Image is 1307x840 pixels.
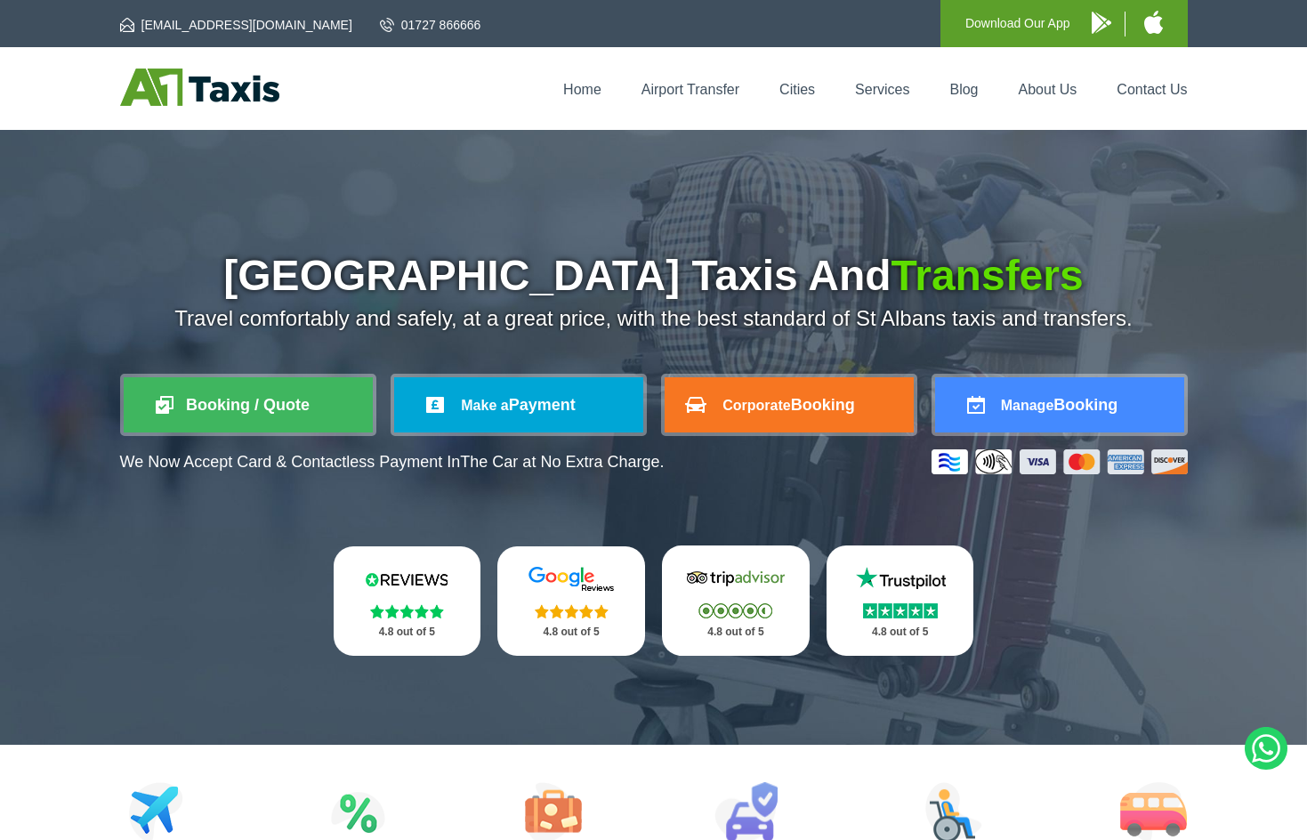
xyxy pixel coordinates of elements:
[1001,398,1054,413] span: Manage
[353,566,460,593] img: Reviews.io
[518,566,625,593] img: Google
[949,82,978,97] a: Blog
[847,565,954,592] img: Trustpilot
[892,252,1084,299] span: Transfers
[1019,82,1077,97] a: About Us
[722,398,790,413] span: Corporate
[563,82,601,97] a: Home
[935,377,1184,432] a: ManageBooking
[932,449,1188,474] img: Credit And Debit Cards
[120,254,1188,297] h1: [GEOGRAPHIC_DATA] Taxis And
[863,603,938,618] img: Stars
[120,306,1188,331] p: Travel comfortably and safely, at a great price, with the best standard of St Albans taxis and tr...
[120,69,279,106] img: A1 Taxis St Albans LTD
[124,377,373,432] a: Booking / Quote
[1117,82,1187,97] a: Contact Us
[682,565,789,592] img: Tripadvisor
[334,546,481,656] a: Reviews.io Stars 4.8 out of 5
[641,82,739,97] a: Airport Transfer
[535,604,609,618] img: Stars
[855,82,909,97] a: Services
[682,621,790,643] p: 4.8 out of 5
[517,621,625,643] p: 4.8 out of 5
[846,621,955,643] p: 4.8 out of 5
[353,621,462,643] p: 4.8 out of 5
[394,377,643,432] a: Make aPayment
[460,453,664,471] span: The Car at No Extra Charge.
[120,16,352,34] a: [EMAIL_ADDRESS][DOMAIN_NAME]
[120,453,665,472] p: We Now Accept Card & Contactless Payment In
[370,604,444,618] img: Stars
[827,545,974,656] a: Trustpilot Stars 4.8 out of 5
[380,16,481,34] a: 01727 866666
[497,546,645,656] a: Google Stars 4.8 out of 5
[1092,12,1111,34] img: A1 Taxis Android App
[662,545,810,656] a: Tripadvisor Stars 4.8 out of 5
[1144,11,1163,34] img: A1 Taxis iPhone App
[461,398,508,413] span: Make a
[965,12,1070,35] p: Download Our App
[779,82,815,97] a: Cities
[698,603,772,618] img: Stars
[665,377,914,432] a: CorporateBooking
